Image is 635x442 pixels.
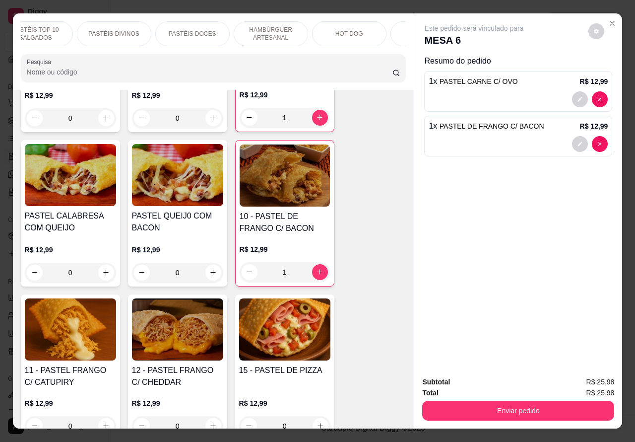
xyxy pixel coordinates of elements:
span: PASTEL CARNE C/ OVO [440,77,518,85]
p: 1 x [429,120,544,132]
img: product-image [132,144,223,206]
p: PASTÉIS DOCES [169,30,216,38]
span: PASTEL DE FRANGO C/ BACON [440,122,544,130]
p: R$ 12,99 [132,398,223,408]
p: R$ 12,99 [240,244,330,254]
p: R$ 12,99 [132,90,223,100]
p: 1 x [429,75,517,87]
h4: 11 - PASTEL FRANGO C/ CATUPIRY [25,365,116,388]
button: decrease-product-quantity [134,265,150,281]
p: Resumo do pedido [424,55,612,67]
h4: 15 - PASTEL DE PIZZA [239,365,330,376]
h4: 10 - PASTEL DE FRANGO C/ BACON [240,211,330,234]
button: decrease-product-quantity [572,136,588,152]
h4: PASTEL CALABRESA COM QUEIJO [25,210,116,234]
p: R$ 12,99 [132,245,223,255]
h4: 12 - PASTEL FRANGO C/ CHEDDAR [132,365,223,388]
p: R$ 12,99 [239,398,330,408]
button: decrease-product-quantity [592,91,608,107]
strong: Subtotal [422,378,450,386]
p: R$ 12,99 [25,90,116,100]
p: HOT DOG [335,30,363,38]
p: MESA 6 [424,33,523,47]
p: HAMBÚRGUER ARTESANAL [242,26,300,42]
button: Enviar pedido [422,401,614,421]
input: Pesquisa [27,67,392,77]
p: PASTÉIS DIVINOS [88,30,139,38]
button: Close [604,15,620,31]
label: Pesquisa [27,58,55,66]
button: decrease-product-quantity [27,265,43,281]
strong: Total [422,389,438,397]
h4: PASTEL QUEIJ0 COM BACON [132,210,223,234]
p: Este pedido será vinculado para [424,23,523,33]
button: increase-product-quantity [98,265,114,281]
p: R$ 12,99 [580,76,608,86]
img: product-image [239,298,330,361]
p: R$ 12,99 [580,121,608,131]
p: R$ 12,99 [25,398,116,408]
span: R$ 25,98 [586,376,615,387]
button: decrease-product-quantity [572,91,588,107]
button: increase-product-quantity [205,265,221,281]
img: product-image [132,298,223,361]
img: product-image [25,144,116,206]
img: product-image [25,298,116,361]
p: R$ 12,99 [240,90,330,100]
img: product-image [240,145,330,207]
button: decrease-product-quantity [592,136,608,152]
p: R$ 12,99 [25,245,116,255]
p: PASTÉIS TOP 10 SALGADOS [7,26,64,42]
button: decrease-product-quantity [588,23,604,39]
span: R$ 25,98 [586,387,615,398]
